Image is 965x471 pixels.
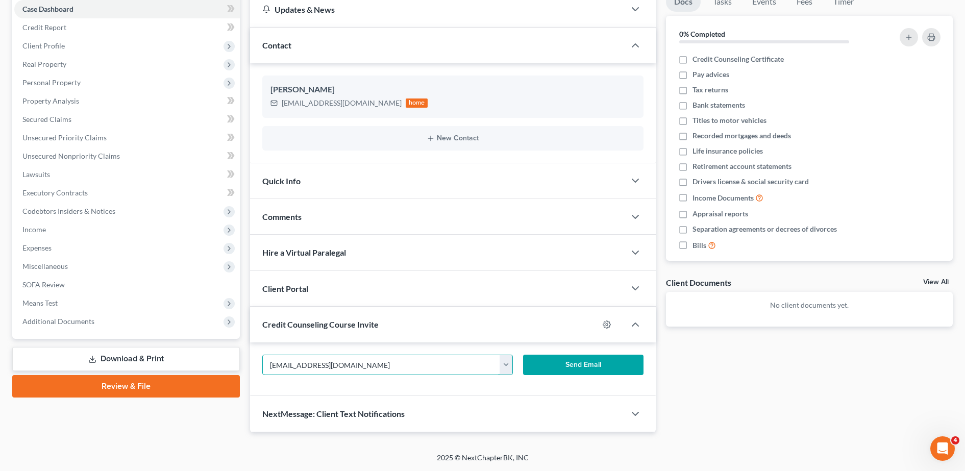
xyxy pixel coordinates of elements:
span: Personal Property [22,78,81,87]
div: [EMAIL_ADDRESS][DOMAIN_NAME] [282,98,402,108]
span: Bills [692,240,706,251]
span: Quick Info [262,176,301,186]
a: Executory Contracts [14,184,240,202]
p: No client documents yet. [674,300,945,310]
a: Lawsuits [14,165,240,184]
a: Property Analysis [14,92,240,110]
span: Comments [262,212,302,221]
button: New Contact [270,134,635,142]
span: Income Documents [692,193,754,203]
div: [PERSON_NAME] [270,84,635,96]
span: Case Dashboard [22,5,73,13]
span: Real Property [22,60,66,68]
span: Life insurance policies [692,146,763,156]
div: Client Documents [666,277,731,288]
a: Secured Claims [14,110,240,129]
span: Recorded mortgages and deeds [692,131,791,141]
strong: 0% Completed [679,30,725,38]
span: Expenses [22,243,52,252]
span: Appraisal reports [692,209,748,219]
a: Unsecured Nonpriority Claims [14,147,240,165]
span: Income [22,225,46,234]
input: Enter email [263,355,501,375]
span: Miscellaneous [22,262,68,270]
a: Review & File [12,375,240,398]
iframe: Intercom live chat [930,436,955,461]
span: Means Test [22,299,58,307]
span: Tax returns [692,85,728,95]
span: Credit Counseling Course Invite [262,319,379,329]
span: 4 [951,436,959,444]
span: Titles to motor vehicles [692,115,766,126]
span: Credit Report [22,23,66,32]
div: 2025 © NextChapterBK, INC [192,453,774,471]
span: Additional Documents [22,317,94,326]
span: Unsecured Priority Claims [22,133,107,142]
span: Retirement account statements [692,161,791,171]
div: home [406,98,428,108]
a: Credit Report [14,18,240,37]
button: Send Email [523,355,644,375]
span: SOFA Review [22,280,65,289]
span: Client Profile [22,41,65,50]
span: Pay advices [692,69,729,80]
a: SOFA Review [14,276,240,294]
span: Contact [262,40,291,50]
span: Credit Counseling Certificate [692,54,784,64]
span: Unsecured Nonpriority Claims [22,152,120,160]
span: Secured Claims [22,115,71,123]
span: Drivers license & social security card [692,177,809,187]
span: NextMessage: Client Text Notifications [262,409,405,418]
span: Property Analysis [22,96,79,105]
span: Lawsuits [22,170,50,179]
span: Client Portal [262,284,308,293]
a: Download & Print [12,347,240,371]
span: Hire a Virtual Paralegal [262,247,346,257]
span: Separation agreements or decrees of divorces [692,224,837,234]
div: Updates & News [262,4,613,15]
a: View All [923,279,949,286]
a: Unsecured Priority Claims [14,129,240,147]
span: Bank statements [692,100,745,110]
span: Executory Contracts [22,188,88,197]
span: Codebtors Insiders & Notices [22,207,115,215]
